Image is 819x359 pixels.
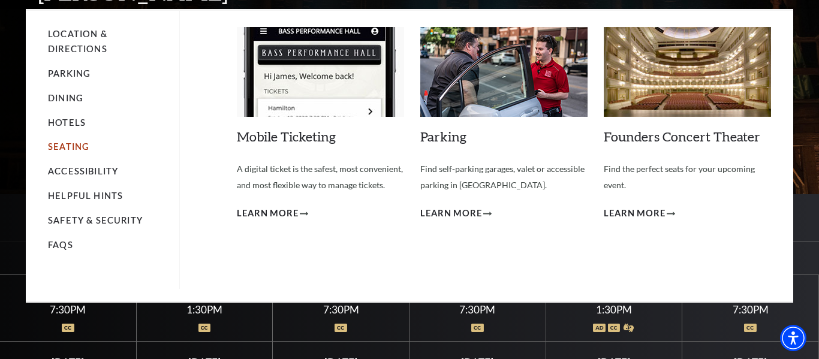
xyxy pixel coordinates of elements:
a: Seating [48,141,89,152]
div: 1:30PM [560,304,667,315]
div: 7:30PM [424,304,531,315]
div: 1:30PM [150,304,258,315]
div: 7:30PM [697,304,804,315]
a: Mobile Ticketing [237,128,336,144]
div: Accessibility Menu [780,325,806,351]
a: Learn More Founders Concert Theater [604,206,675,221]
a: Dining [48,93,83,103]
a: Founders Concert Theater [604,128,760,144]
div: 7:30PM [14,304,122,315]
a: Accessibility [48,166,118,176]
p: Find the perfect seats for your upcoming event. [604,161,771,193]
p: Find self-parking garages, valet or accessible parking in [GEOGRAPHIC_DATA]. [420,161,588,193]
img: Mobile Ticketing [237,27,404,117]
span: Learn More [420,206,482,221]
span: Learn More [237,206,299,221]
a: Safety & Security [48,215,143,225]
a: Helpful Hints [48,191,123,201]
div: 7:30PM [287,304,395,315]
a: Learn More Parking [420,206,492,221]
a: FAQs [48,240,73,250]
img: Parking [420,27,588,117]
p: A digital ticket is the safest, most convenient, and most flexible way to manage tickets. [237,161,404,193]
a: Learn More Mobile Ticketing [237,206,308,221]
span: Learn More [604,206,666,221]
a: Parking [48,68,91,79]
img: Founders Concert Theater [604,27,771,117]
a: Parking [420,128,466,144]
a: Hotels [48,117,86,128]
div: [DATE] [14,289,122,301]
a: Location & Directions [48,29,107,54]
